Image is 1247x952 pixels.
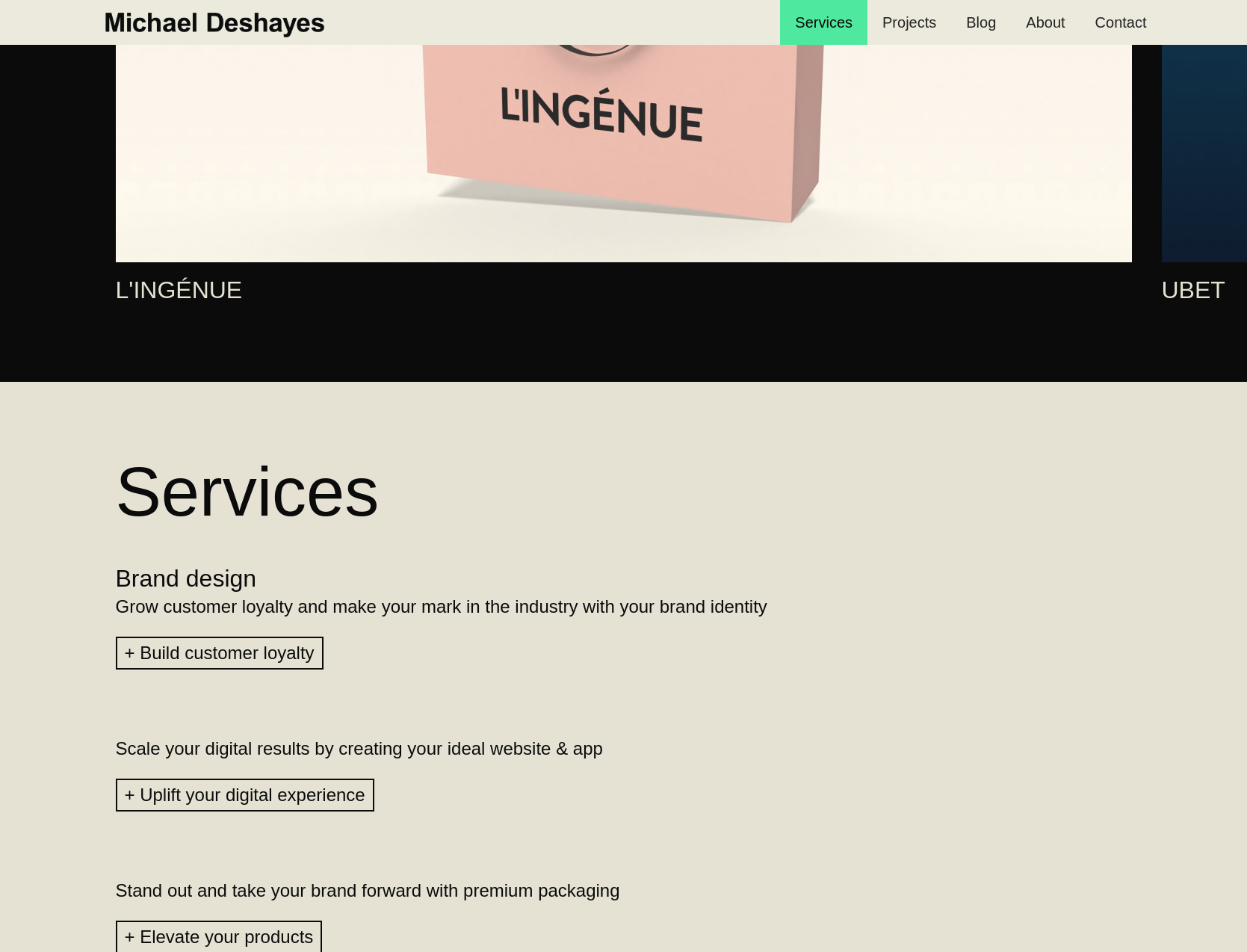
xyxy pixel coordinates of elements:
[116,565,1132,592] h2: Brand design
[101,6,327,39] img: Michael Deshayes
[116,779,374,812] a: + Uplift your digital experience
[116,457,1132,528] h2: Services
[116,599,1132,614] p: Grow customer loyalty and make your mark in the industry with your brand identity
[116,741,1132,756] p: Scale your digital results by creating your ideal website & app
[116,883,1132,898] p: Stand out and take your brand forward with premium packaging
[116,637,324,670] a: + Build customer loyalty
[116,282,243,297] a: L'INGÉNUE
[116,707,1132,734] h2: Digital product design
[1162,282,1225,297] a: UBET
[116,849,1132,876] h2: Packaging design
